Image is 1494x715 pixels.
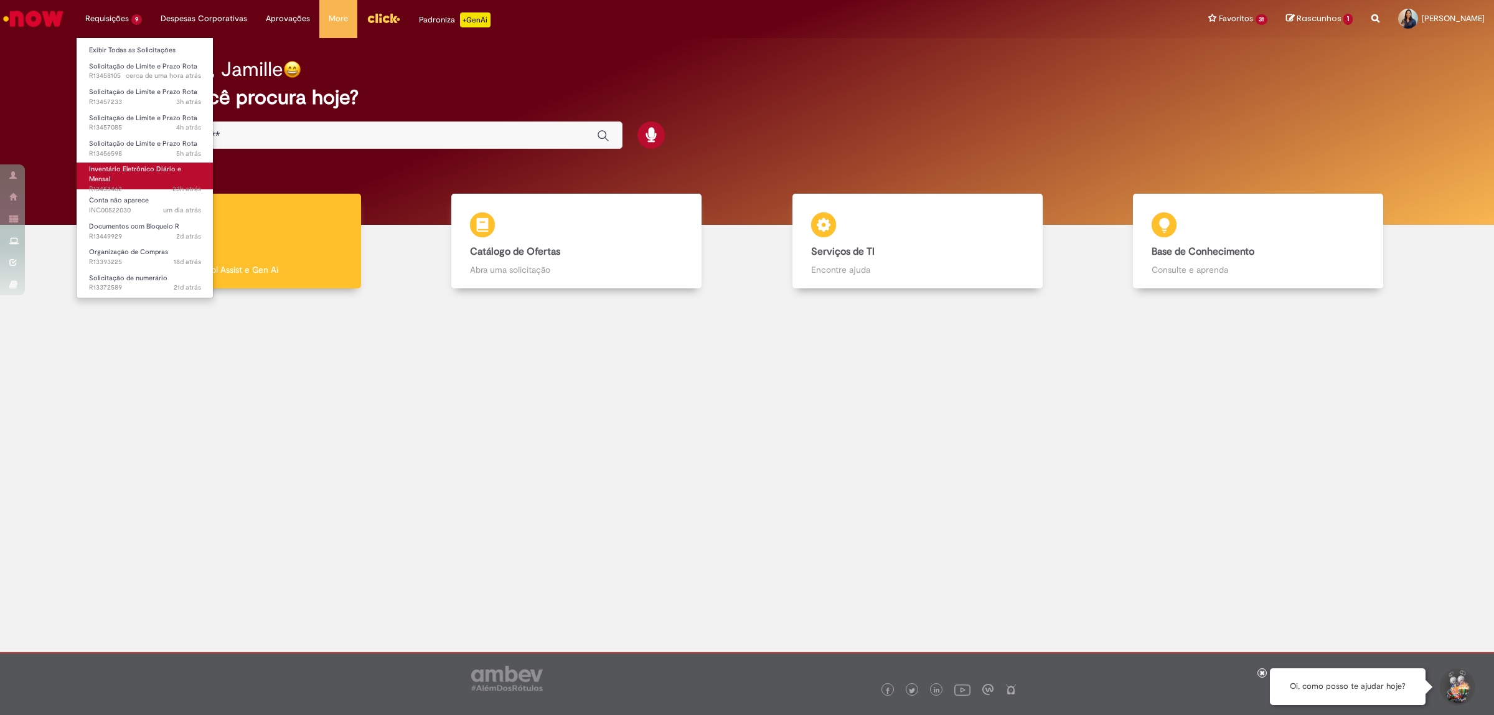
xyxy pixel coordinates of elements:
span: Solicitação de Limite e Prazo Rota [89,62,197,71]
a: Aberto R13457085 : Solicitação de Limite e Prazo Rota [77,111,214,135]
a: Catálogo de Ofertas Abra uma solicitação [406,194,748,289]
b: Catálogo de Ofertas [470,245,560,258]
span: Inventário Eletrônico Diário e Mensal [89,164,181,184]
span: Aprovações [266,12,310,25]
a: Aberto R13456598 : Solicitação de Limite e Prazo Rota [77,137,214,160]
img: logo_footer_facebook.png [885,688,891,694]
a: Aberto R13393225 : Organização de Compras [77,245,214,268]
img: logo_footer_youtube.png [954,681,970,698]
time: 27/08/2025 16:12:16 [172,184,201,194]
h2: O que você procura hoje? [124,87,1370,108]
img: logo_footer_twitter.png [909,688,915,694]
span: Documentos com Bloqueio R [89,222,179,231]
time: 28/08/2025 10:19:57 [176,149,201,158]
b: Base de Conhecimento [1152,245,1254,258]
img: click_logo_yellow_360x200.png [367,9,400,27]
a: Tirar dúvidas Tirar dúvidas com Lupi Assist e Gen Ai [65,194,406,289]
span: 4h atrás [176,123,201,132]
span: 31 [1256,14,1268,25]
p: Consulte e aprenda [1152,263,1365,276]
b: Serviços de TI [811,245,875,258]
span: [PERSON_NAME] [1422,13,1485,24]
span: INC00522030 [89,206,201,215]
time: 11/08/2025 08:18:03 [174,257,201,267]
span: R13457085 [89,123,201,133]
time: 28/08/2025 11:34:04 [176,97,201,107]
time: 26/08/2025 17:22:09 [176,232,201,241]
span: Requisições [85,12,129,25]
span: 23h atrás [172,184,201,194]
a: Base de Conhecimento Consulte e aprenda [1088,194,1429,289]
span: Conta não aparece [89,196,149,205]
span: R13456598 [89,149,201,159]
span: Despesas Corporativas [161,12,247,25]
span: Organização de Compras [89,247,168,257]
a: Aberto R13372589 : Solicitação de numerário [77,272,214,295]
span: Solicitação de Limite e Prazo Rota [89,87,197,97]
a: Aberto R13449929 : Documentos com Bloqueio R [77,220,214,243]
button: Iniciar Conversa de Suporte [1438,668,1475,706]
time: 27/08/2025 11:42:32 [163,206,201,215]
time: 07/08/2025 17:14:06 [174,283,201,292]
p: +GenAi [460,12,491,27]
img: logo_footer_naosei.png [1005,684,1017,695]
span: R13457233 [89,97,201,107]
span: R13393225 [89,257,201,267]
a: Rascunhos [1286,13,1353,25]
span: Rascunhos [1297,12,1341,24]
img: logo_footer_linkedin.png [934,687,940,694]
span: More [329,12,348,25]
span: cerca de uma hora atrás [126,71,201,80]
p: Abra uma solicitação [470,263,683,276]
span: 1 [1343,14,1353,25]
span: Solicitação de numerário [89,273,167,283]
span: 18d atrás [174,257,201,267]
span: R13449929 [89,232,201,242]
span: Solicitação de Limite e Prazo Rota [89,113,197,123]
img: happy-face.png [283,60,301,78]
a: Exibir Todas as Solicitações [77,44,214,57]
img: ServiceNow [1,6,65,31]
div: Padroniza [419,12,491,27]
a: Aberto R13458105 : Solicitação de Limite e Prazo Rota [77,60,214,83]
span: 2d atrás [176,232,201,241]
time: 28/08/2025 14:07:16 [126,71,201,80]
p: Encontre ajuda [811,263,1024,276]
img: logo_footer_ambev_rotulo_gray.png [471,666,543,691]
div: Oi, como posso te ajudar hoje? [1270,668,1426,705]
a: Serviços de TI Encontre ajuda [747,194,1088,289]
a: Aberto R13453462 : Inventário Eletrônico Diário e Mensal [77,163,214,189]
img: logo_footer_workplace.png [982,684,994,695]
span: 21d atrás [174,283,201,292]
p: Tirar dúvidas com Lupi Assist e Gen Ai [129,263,342,276]
span: R13458105 [89,71,201,81]
span: 5h atrás [176,149,201,158]
span: Solicitação de Limite e Prazo Rota [89,139,197,148]
span: um dia atrás [163,206,201,215]
a: Aberto INC00522030 : Conta não aparece [77,194,214,217]
span: 9 [131,14,142,25]
span: R13453462 [89,184,201,194]
span: 3h atrás [176,97,201,107]
span: Favoritos [1219,12,1253,25]
ul: Requisições [76,37,214,298]
time: 28/08/2025 11:19:08 [176,123,201,132]
a: Aberto R13457233 : Solicitação de Limite e Prazo Rota [77,85,214,108]
span: R13372589 [89,283,201,293]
